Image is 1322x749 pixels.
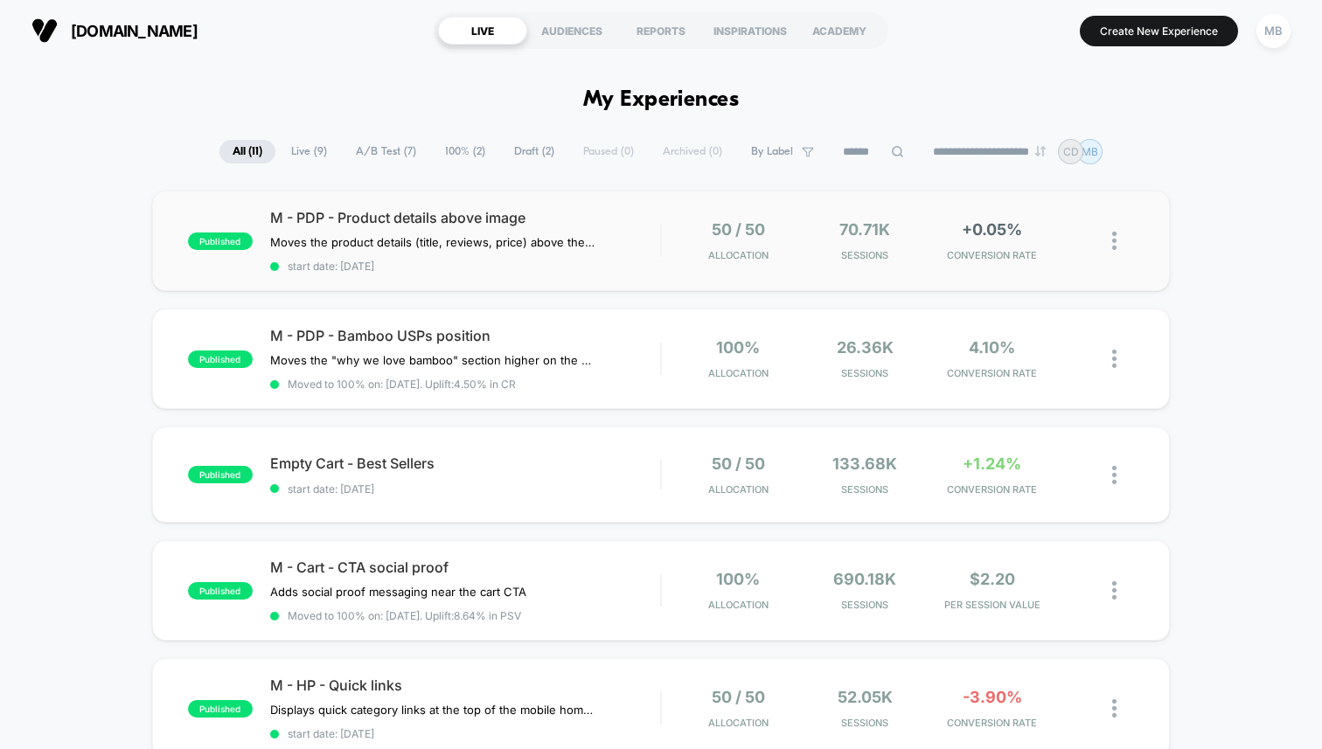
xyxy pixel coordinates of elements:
span: Moved to 100% on: [DATE] . Uplift: 4.50% in CR [288,378,516,391]
span: $2.20 [970,570,1015,588]
span: All ( 11 ) [219,140,275,163]
span: CONVERSION RATE [933,483,1051,496]
span: +0.05% [962,220,1022,239]
img: Visually logo [31,17,58,44]
span: [DOMAIN_NAME] [71,22,198,40]
span: CONVERSION RATE [933,367,1051,379]
div: MB [1256,14,1291,48]
span: published [188,466,253,483]
span: Allocation [708,483,769,496]
span: M - PDP - Bamboo USPs position [270,327,660,344]
span: 133.68k [832,454,897,473]
img: end [1035,146,1046,156]
span: Sessions [806,483,924,496]
span: published [188,700,253,718]
span: start date: [DATE] [270,260,660,273]
p: CD [1063,145,1079,158]
span: Sessions [806,599,924,611]
span: Sessions [806,717,924,729]
span: published [188,350,253,368]
span: start date: [DATE] [270,727,660,740]
span: +1.24% [963,454,1021,473]
button: [DOMAIN_NAME] [26,17,203,45]
div: REPORTS [616,17,706,45]
button: Create New Experience [1080,16,1238,46]
span: 70.71k [839,220,890,239]
div: LIVE [438,17,527,45]
span: 50 / 50 [712,688,765,706]
span: Allocation [708,249,769,261]
span: 100% [716,570,760,588]
span: 50 / 50 [712,220,765,239]
span: M - PDP - Product details above image [270,209,660,226]
span: -3.90% [963,688,1022,706]
img: close [1112,699,1117,718]
span: M - HP - Quick links [270,676,660,694]
span: Moved to 100% on: [DATE] . Uplift: 8.64% in PSV [288,609,521,622]
span: Sessions [806,249,924,261]
span: Draft ( 2 ) [501,140,567,163]
h1: My Experiences [583,87,740,113]
span: M - Cart - CTA social proof [270,558,660,576]
span: CONVERSION RATE [933,249,1051,261]
span: 690.18k [833,570,896,588]
img: close [1112,466,1117,484]
span: Moves the product details (title, reviews, price) above the product image. [270,235,595,249]
button: MB [1251,13,1296,49]
img: close [1112,232,1117,250]
span: Sessions [806,367,924,379]
span: Allocation [708,367,769,379]
span: PER SESSION VALUE [933,599,1051,611]
p: MB [1082,145,1098,158]
div: ACADEMY [795,17,884,45]
span: 100% ( 2 ) [432,140,498,163]
span: Moves the "why we love bamboo" section higher on the PDP, closer to the CTA. [270,353,595,367]
div: INSPIRATIONS [706,17,795,45]
span: start date: [DATE] [270,482,660,496]
span: Adds social proof messaging near the cart CTA [270,585,526,599]
span: Empty Cart - Best Sellers [270,454,660,472]
span: 26.36k [837,338,894,357]
span: published [188,582,253,600]
span: 100% [716,338,760,357]
span: A/B Test ( 7 ) [343,140,429,163]
span: 52.05k [838,688,893,706]
span: 4.10% [969,338,1015,357]
span: 50 / 50 [712,454,765,473]
span: Displays quick category links at the top of the mobile homepage [270,703,595,717]
img: close [1112,581,1117,600]
span: Allocation [708,599,769,611]
span: Live ( 9 ) [278,140,340,163]
span: Allocation [708,717,769,729]
span: CONVERSION RATE [933,717,1051,729]
div: AUDIENCES [527,17,616,45]
img: close [1112,350,1117,368]
span: By Label [751,145,793,158]
span: published [188,232,253,250]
